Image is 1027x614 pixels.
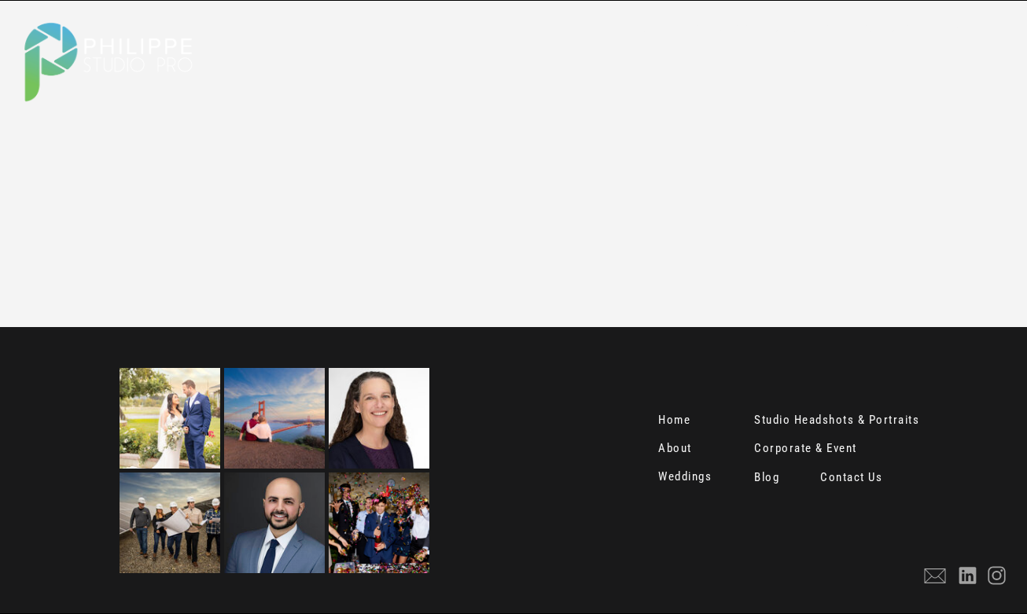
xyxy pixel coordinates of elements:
img: sacramento event photographer celebration [329,472,429,573]
a: CONTACT [856,21,921,36]
img: Sacramento Corporate Action Shot [120,472,220,573]
a: ABOUT US [772,21,839,36]
img: wedding sacramento photography studio photo [120,368,220,469]
img: Sacramento Headshot White Background [329,368,429,469]
a: Corporate & Event [754,442,867,458]
a: Studio Headshots & Portraits [754,414,937,429]
a: Weddings [658,470,716,486]
a: About [658,442,697,458]
a: BLOG [927,21,966,36]
a: Contact Us [820,471,886,487]
img: Professional Headshot Photograph Sacramento Studio [224,472,325,573]
a: SERVICES [693,21,758,36]
img: Golden Gate Bridge Engagement Photo [224,368,325,469]
a: Blog [754,471,820,487]
a: HOME [617,21,683,36]
a: Home [658,414,697,429]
